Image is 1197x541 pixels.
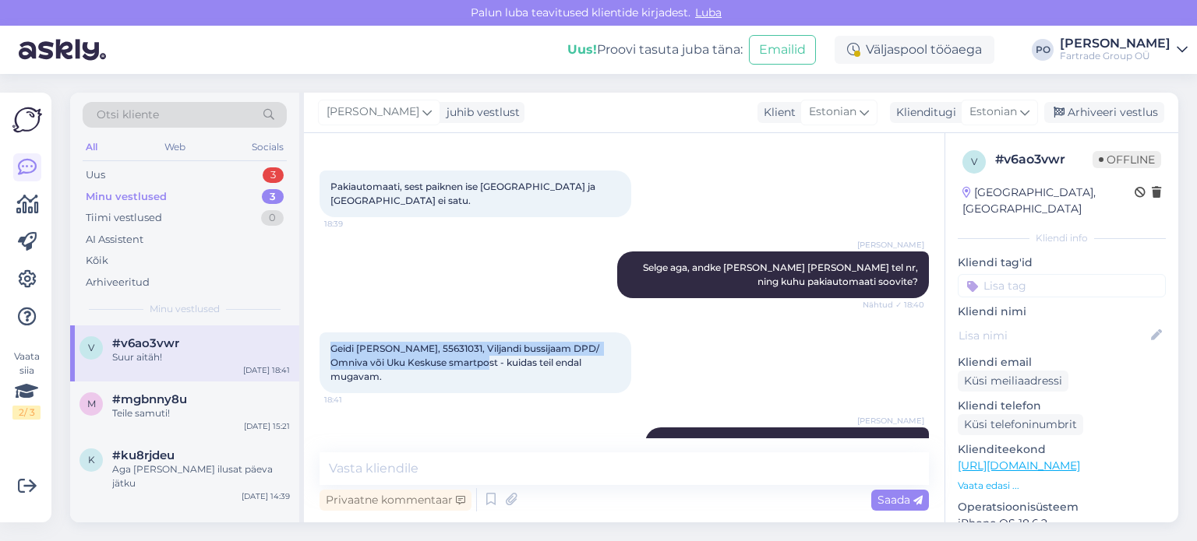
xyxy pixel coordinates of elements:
div: Kliendi info [958,231,1166,245]
div: 3 [262,189,284,205]
div: Klient [757,104,796,121]
input: Lisa tag [958,274,1166,297]
span: Selge aga, andke [PERSON_NAME] [PERSON_NAME] tel nr, ning kuhu pakiautomaati soovite? [643,262,920,287]
div: Klienditugi [890,104,956,121]
p: Klienditeekond [958,441,1166,458]
div: # v6ao3vwr [995,150,1093,169]
div: Proovi tasuta juba täna: [567,40,743,59]
div: 0 [261,210,284,226]
div: [PERSON_NAME] [1060,37,1171,50]
input: Lisa nimi [959,327,1148,344]
span: v [971,156,977,167]
div: Arhiveeritud [86,275,150,290]
div: Fartrade Group OÜ [1060,50,1171,62]
span: [PERSON_NAME] [857,415,924,427]
div: [GEOGRAPHIC_DATA], [GEOGRAPHIC_DATA] [962,184,1135,217]
div: Kõik [86,253,108,269]
img: Askly Logo [12,105,42,135]
span: [PERSON_NAME] [327,104,419,121]
p: Vaata edasi ... [958,479,1166,493]
span: Nähtud ✓ 18:40 [863,299,924,311]
div: All [83,137,101,157]
a: [PERSON_NAME]Fartrade Group OÜ [1060,37,1188,62]
div: 2 / 3 [12,406,41,420]
p: Kliendi nimi [958,304,1166,320]
div: juhib vestlust [440,104,520,121]
span: [PERSON_NAME] [857,239,924,251]
div: Küsi meiliaadressi [958,371,1068,392]
div: Uus [86,167,105,183]
div: Web [161,137,189,157]
span: #mgbnny8u [112,392,187,406]
div: Socials [249,137,287,157]
div: Teile samuti! [112,406,290,420]
p: Kliendi telefon [958,398,1166,414]
span: #v6ao3vwr [112,336,179,350]
div: Küsi telefoninumbrit [958,414,1083,435]
span: Estonian [809,104,856,121]
div: Aga [PERSON_NAME] ilusat päeva jätku [112,462,290,490]
div: [DATE] 15:21 [244,420,290,432]
span: Offline [1093,151,1161,168]
p: iPhone OS 18.6.2 [958,515,1166,532]
div: Suur aitäh! [112,350,290,364]
div: Väljaspool tööaega [835,36,994,64]
span: Saada [877,493,923,507]
div: Vaata siia [12,350,41,420]
button: Emailid [749,35,816,65]
div: [DATE] 14:39 [242,490,290,502]
span: Selge, paneme [PERSON_NAME] anname Teile siis teada [656,437,918,449]
p: Operatsioonisüsteem [958,499,1166,515]
span: k [88,454,95,465]
div: PO [1032,39,1054,61]
div: 3 [263,167,284,183]
a: [URL][DOMAIN_NAME] [958,458,1080,472]
div: Privaatne kommentaar [320,490,471,511]
span: Otsi kliente [97,107,159,123]
div: [DATE] 18:41 [243,364,290,376]
span: Estonian [969,104,1017,121]
p: Kliendi tag'id [958,255,1166,271]
span: m [87,398,96,409]
span: 18:41 [324,394,383,406]
span: Minu vestlused [150,302,220,316]
span: v [88,342,94,353]
div: Tiimi vestlused [86,210,162,226]
span: Luba [690,5,726,19]
span: #ku8rjdeu [112,448,175,462]
p: Kliendi email [958,354,1166,371]
b: Uus! [567,42,597,57]
span: 18:39 [324,218,383,230]
span: Pakiautomaati, sest paiknen ise [GEOGRAPHIC_DATA] ja [GEOGRAPHIC_DATA] ei satu. [330,181,598,206]
div: AI Assistent [86,232,143,248]
div: Arhiveeri vestlus [1044,102,1164,123]
div: Minu vestlused [86,189,167,205]
span: Geidi [PERSON_NAME], 55631031, Viljandi bussijaam DPD/ Omniva või Uku Keskuse smartpost - kuidas ... [330,343,602,382]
